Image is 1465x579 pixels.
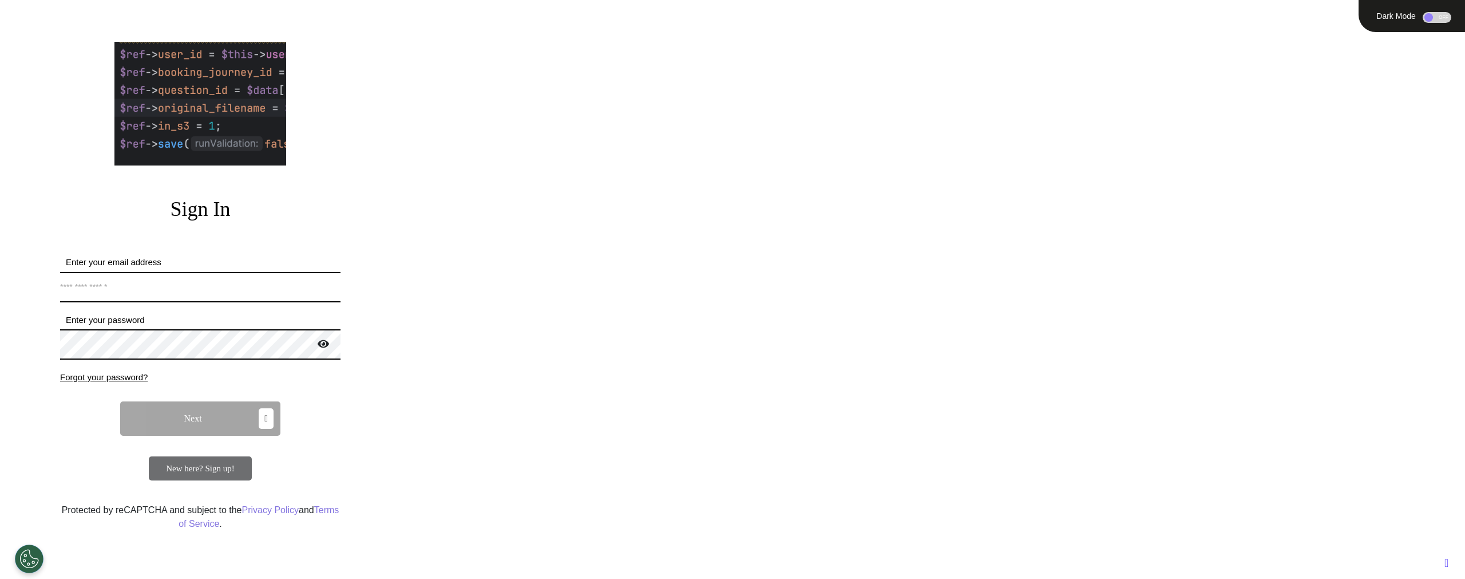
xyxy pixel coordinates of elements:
[423,66,1465,100] div: EMPOWER.
[184,414,202,423] span: Next
[423,100,1465,133] div: TRANSFORM.
[114,42,286,166] img: company logo
[60,372,148,382] span: Forgot your password?
[60,197,340,222] h2: Sign In
[1372,12,1420,20] div: Dark Mode
[15,545,43,573] button: Open Preferences
[60,256,340,269] label: Enter your email address
[1423,12,1451,23] div: OFF
[60,314,340,327] label: Enter your password
[166,464,235,473] span: New here? Sign up!
[60,503,340,531] div: Protected by reCAPTCHA and subject to the and .
[423,33,1465,66] div: ENGAGE.
[120,401,280,436] button: Next
[241,505,299,515] a: Privacy Policy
